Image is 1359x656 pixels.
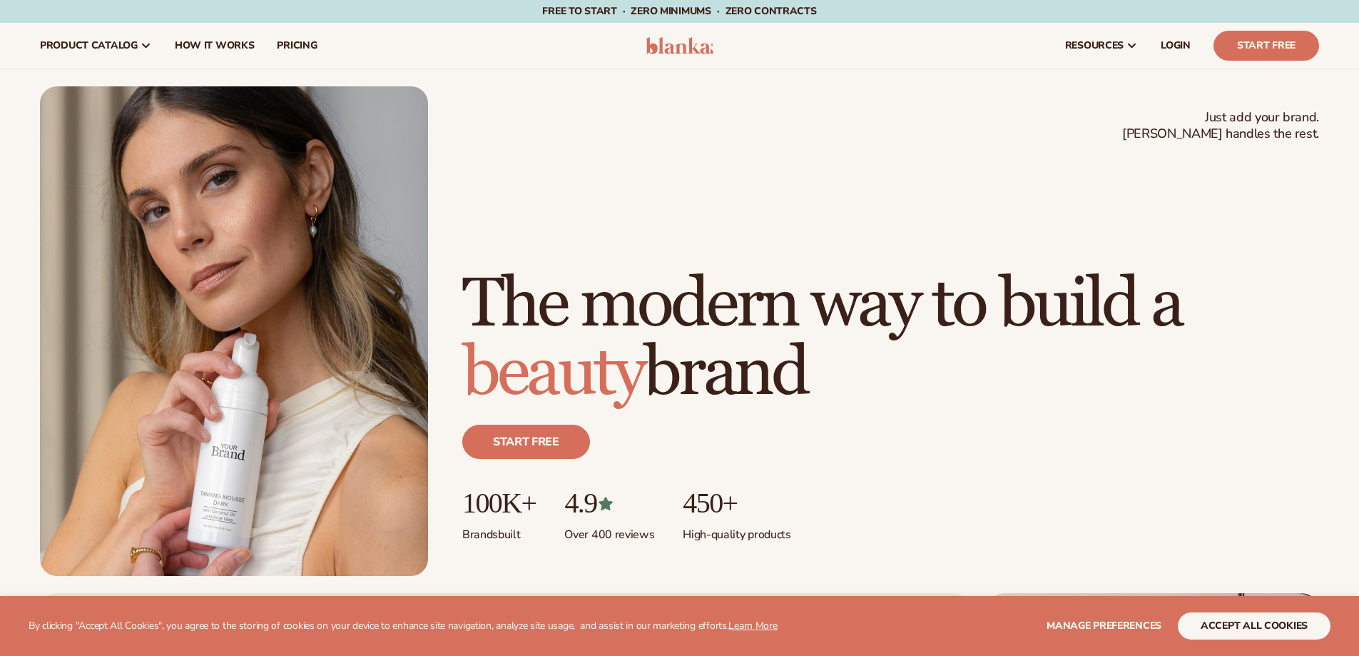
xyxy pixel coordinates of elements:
span: product catalog [40,40,138,51]
a: resources [1054,23,1149,69]
p: 100K+ [462,488,536,519]
a: product catalog [29,23,163,69]
p: 450+ [683,488,790,519]
span: LOGIN [1161,40,1191,51]
img: logo [646,37,713,54]
p: By clicking "Accept All Cookies", you agree to the storing of cookies on your device to enhance s... [29,620,778,632]
span: beauty [462,331,643,415]
a: Start free [462,425,590,459]
span: How It Works [175,40,255,51]
a: Start Free [1213,31,1319,61]
p: Brands built [462,519,536,543]
span: Manage preferences [1047,619,1161,632]
p: Over 400 reviews [564,519,654,543]
span: pricing [277,40,317,51]
p: 4.9 [564,488,654,519]
button: accept all cookies [1178,612,1330,640]
h1: The modern way to build a brand [462,271,1319,408]
a: How It Works [163,23,266,69]
img: Female holding tanning mousse. [40,86,428,576]
span: Just add your brand. [PERSON_NAME] handles the rest. [1122,109,1319,143]
a: LOGIN [1149,23,1202,69]
span: Free to start · ZERO minimums · ZERO contracts [542,4,816,18]
button: Manage preferences [1047,612,1161,640]
span: resources [1065,40,1124,51]
p: High-quality products [683,519,790,543]
a: Learn More [728,619,777,632]
a: pricing [265,23,328,69]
